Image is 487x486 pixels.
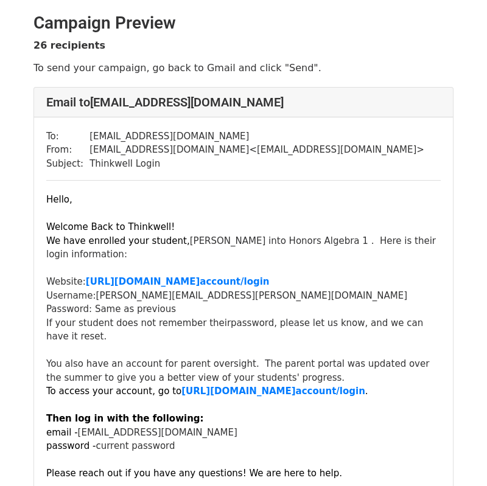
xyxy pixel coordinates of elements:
td: To: [46,130,89,144]
span: password [231,318,274,328]
strong: 26 recipients [33,40,105,51]
p: To send your campaign, go back to Gmail and click "Send". [33,61,454,74]
font: Please reach out if you have any questions! We are here to help. [46,468,342,479]
font: Hello, [46,194,72,205]
td: From: [46,143,89,157]
b: [URL][DOMAIN_NAME] account/login [181,386,365,397]
div: Website: [46,275,441,289]
b: [URL][DOMAIN_NAME] account/login [86,276,270,287]
font: To access your account, go to . [46,386,368,397]
a: [URL][DOMAIN_NAME]account/login [86,276,270,287]
div: You also have an account for parent oversight. The parent portal was updated over the summer to g... [46,357,441,384]
font: Welcome Back to Thinkwell! [46,221,175,232]
font: email - [46,427,78,438]
font: password - [46,440,96,451]
div: current password [46,439,441,453]
font: We have enrolled your student, [46,235,190,246]
td: [EMAIL_ADDRESS][DOMAIN_NAME] [89,130,424,144]
h2: Campaign Preview [33,13,454,33]
div: Username: [PERSON_NAME][EMAIL_ADDRESS][PERSON_NAME][DOMAIN_NAME] [46,289,441,303]
div: If your student does not remember their , please let us know, and we can have it reset. [46,316,441,344]
font: Then log in with the following: [46,413,204,424]
div: Password: Same as previous [46,302,441,316]
td: Subject: [46,157,89,171]
h4: Email to [EMAIL_ADDRESS][DOMAIN_NAME] [46,95,441,109]
td: [EMAIL_ADDRESS][DOMAIN_NAME] < [EMAIL_ADDRESS][DOMAIN_NAME] > [89,143,424,157]
div: [EMAIL_ADDRESS][DOMAIN_NAME] [46,426,441,440]
a: [URL][DOMAIN_NAME]account/login [181,386,365,397]
div: [PERSON_NAME] into Honors Algebra 1 . Here is their login information: [46,234,441,262]
td: Thinkwell Login [89,157,424,171]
